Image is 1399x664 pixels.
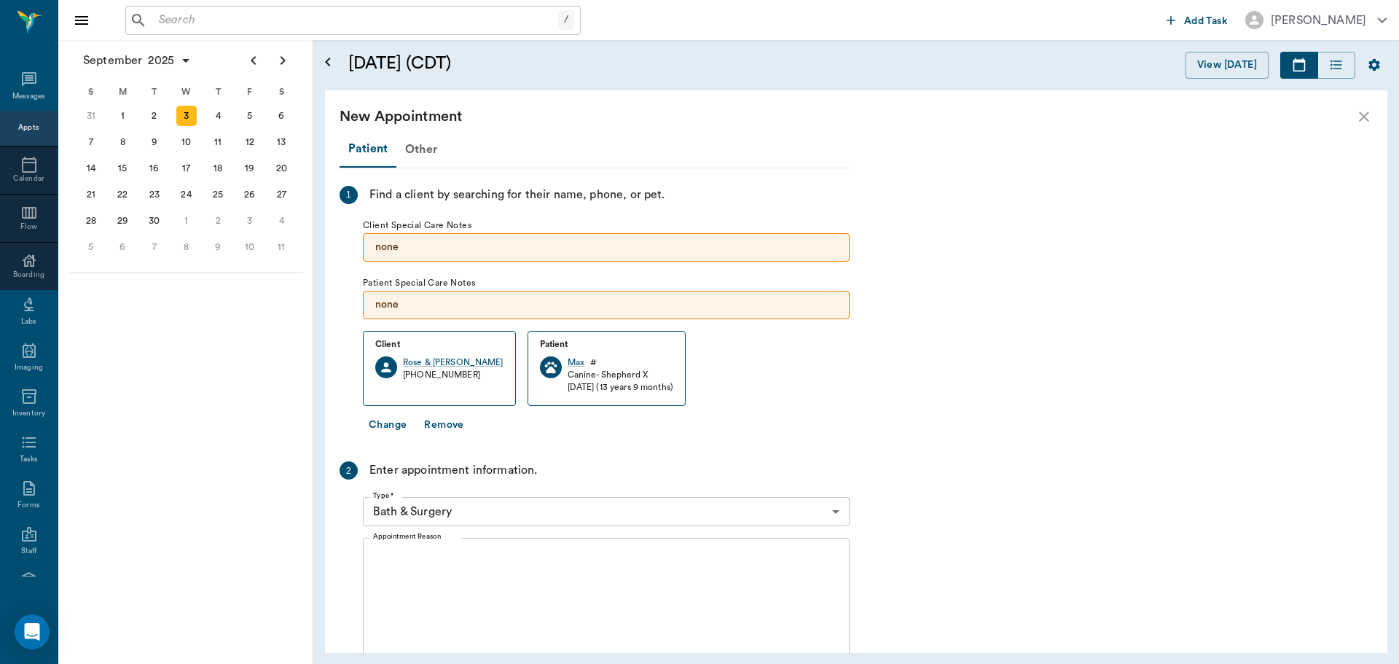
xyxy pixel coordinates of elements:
[348,52,731,75] h5: [DATE] (CDT)
[271,211,291,231] div: Saturday, October 4, 2025
[12,408,45,419] div: Inventory
[145,50,177,71] span: 2025
[171,81,203,103] div: W
[67,6,96,35] button: Close drawer
[363,412,412,439] button: Change
[80,50,145,71] span: September
[75,81,107,103] div: S
[239,46,268,75] button: Previous page
[76,46,199,75] button: September2025
[144,106,165,126] div: Tuesday, September 2, 2025
[176,184,197,205] div: Wednesday, September 24, 2025
[319,34,337,90] button: Open calendar
[268,46,297,75] button: Next page
[403,356,503,369] a: Rose & [PERSON_NAME]
[208,132,228,152] div: Thursday, September 11, 2025
[144,158,165,179] div: Tuesday, September 16, 2025
[112,132,133,152] div: Monday, September 8, 2025
[20,454,38,465] div: Tasks
[240,211,260,231] div: Friday, October 3, 2025
[202,81,234,103] div: T
[568,356,584,369] a: Max
[81,237,101,257] div: Sunday, October 5, 2025
[396,132,446,167] div: Other
[418,412,469,439] button: Remove
[373,531,441,542] label: Appointment Reason
[107,81,139,103] div: M
[568,381,673,394] div: [DATE] (13 years 9 months)
[369,461,538,480] div: Enter appointment information.
[340,461,358,480] div: 2
[271,158,291,179] div: Saturday, September 20, 2025
[240,106,260,126] div: Friday, September 5, 2025
[1271,12,1366,29] div: [PERSON_NAME]
[153,10,558,31] input: Search
[208,237,228,257] div: Thursday, October 9, 2025
[265,81,297,103] div: S
[1186,52,1269,79] button: View [DATE]
[176,237,197,257] div: Wednesday, October 8, 2025
[1234,7,1398,34] button: [PERSON_NAME]
[21,546,36,557] div: Staff
[176,158,197,179] div: Wednesday, September 17, 2025
[403,369,503,381] div: [PHONE_NUMBER]
[81,184,101,205] div: Sunday, September 21, 2025
[240,184,260,205] div: Friday, September 26, 2025
[240,132,260,152] div: Friday, September 12, 2025
[112,158,133,179] div: Monday, September 15, 2025
[17,500,39,511] div: Forms
[234,81,266,103] div: F
[590,356,597,369] div: #
[81,106,101,126] div: Sunday, August 31, 2025
[176,211,197,231] div: Wednesday, October 1, 2025
[375,337,503,351] p: Client
[1355,108,1373,125] button: close
[81,211,101,231] div: Sunday, September 28, 2025
[144,211,165,231] div: Tuesday, September 30, 2025
[112,184,133,205] div: Monday, September 22, 2025
[240,237,260,257] div: Friday, October 10, 2025
[15,614,50,649] div: Open Intercom Messenger
[369,186,665,204] div: Find a client by searching for their name, phone, or pet.
[271,106,291,126] div: Saturday, September 6, 2025
[271,132,291,152] div: Saturday, September 13, 2025
[271,237,291,257] div: Saturday, October 11, 2025
[208,158,228,179] div: Thursday, September 18, 2025
[373,491,394,501] label: Type *
[363,221,471,230] span: Client Special Care Notes
[340,186,358,204] div: 1
[340,105,1355,128] div: New Appointment
[568,369,673,381] div: Canine - Shepherd X
[208,211,228,231] div: Thursday, October 2, 2025
[208,184,228,205] div: Thursday, September 25, 2025
[138,81,171,103] div: T
[375,297,837,313] p: none
[112,237,133,257] div: Monday, October 6, 2025
[363,497,850,526] div: Bath & Surgery
[176,106,197,126] div: Today, Wednesday, September 3, 2025
[21,316,36,327] div: Labs
[176,132,197,152] div: Wednesday, September 10, 2025
[15,362,43,373] div: Imaging
[540,337,673,351] p: Patient
[81,132,101,152] div: Sunday, September 7, 2025
[112,106,133,126] div: Monday, September 1, 2025
[340,131,396,168] div: Patient
[112,211,133,231] div: Monday, September 29, 2025
[144,132,165,152] div: Tuesday, September 9, 2025
[81,158,101,179] div: Sunday, September 14, 2025
[558,10,574,30] div: /
[18,122,39,133] div: Appts
[1161,7,1234,34] button: Add Task
[144,184,165,205] div: Tuesday, September 23, 2025
[12,91,46,102] div: Messages
[144,237,165,257] div: Tuesday, October 7, 2025
[240,158,260,179] div: Friday, September 19, 2025
[375,240,837,255] p: none
[271,184,291,205] div: Saturday, September 27, 2025
[363,278,475,287] span: Patient Special Care Notes
[208,106,228,126] div: Thursday, September 4, 2025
